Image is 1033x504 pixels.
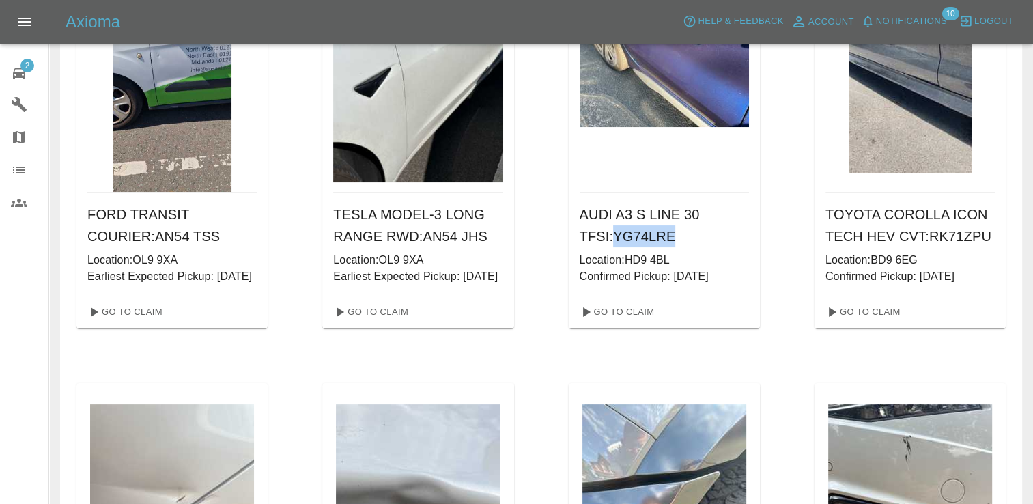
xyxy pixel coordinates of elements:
p: Location: BD9 6EG [825,252,995,268]
p: Confirmed Pickup: [DATE] [825,268,995,285]
p: Location: HD9 4BL [580,252,749,268]
a: Go To Claim [820,301,904,323]
span: Help & Feedback [698,14,783,29]
button: Open drawer [8,5,41,38]
span: 2 [20,59,34,72]
h5: Axioma [66,11,120,33]
a: Go To Claim [574,301,658,323]
h6: FORD TRANSIT COURIER : AN54 TSS [87,204,257,247]
p: Earliest Expected Pickup: [DATE] [87,268,257,285]
button: Logout [956,11,1017,32]
p: Confirmed Pickup: [DATE] [580,268,749,285]
p: Location: OL9 9XA [87,252,257,268]
span: Notifications [876,14,947,29]
a: Go To Claim [328,301,412,323]
p: Location: OL9 9XA [333,252,503,268]
h6: AUDI A3 S LINE 30 TFSI : YG74LRE [580,204,749,247]
button: Help & Feedback [679,11,787,32]
a: Account [787,11,858,33]
h6: TESLA MODEL-3 LONG RANGE RWD : AN54 JHS [333,204,503,247]
span: 10 [942,7,959,20]
span: Account [808,14,854,30]
p: Earliest Expected Pickup: [DATE] [333,268,503,285]
button: Notifications [858,11,950,32]
a: Go To Claim [82,301,166,323]
h6: TOYOTA COROLLA ICON TECH HEV CVT : RK71ZPU [825,204,995,247]
span: Logout [974,14,1013,29]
